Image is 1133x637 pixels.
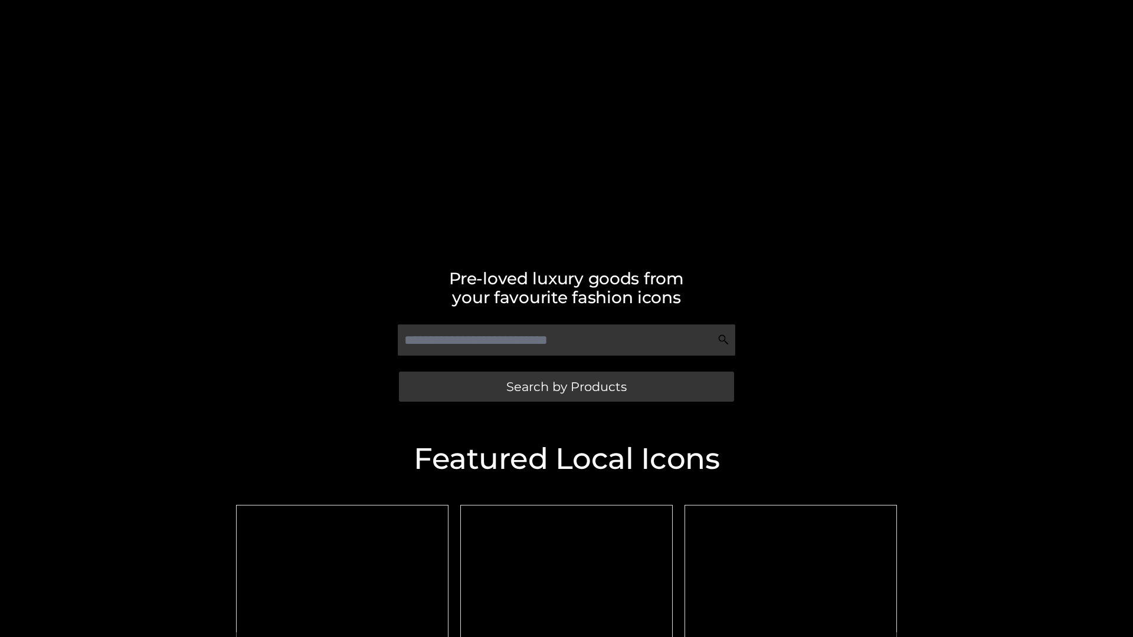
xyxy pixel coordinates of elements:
[399,372,734,402] a: Search by Products
[230,444,903,474] h2: Featured Local Icons​
[506,380,627,393] span: Search by Products
[718,334,729,346] img: Search Icon
[230,269,903,307] h2: Pre-loved luxury goods from your favourite fashion icons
